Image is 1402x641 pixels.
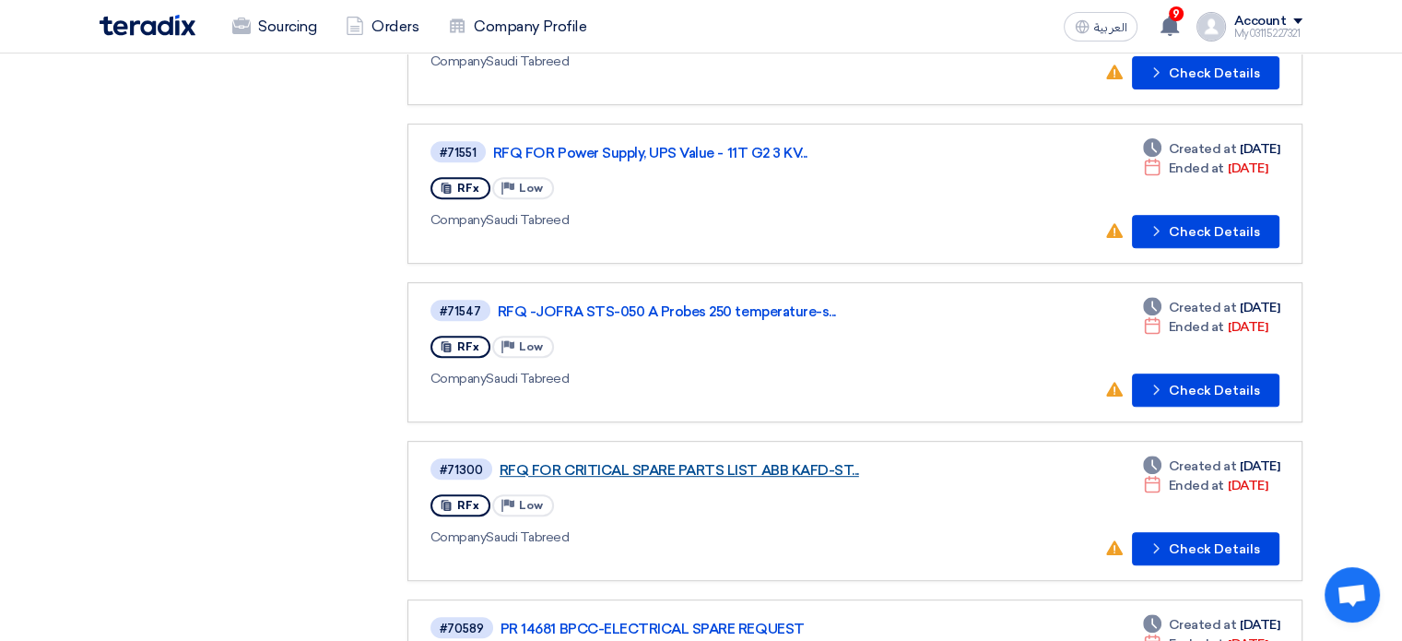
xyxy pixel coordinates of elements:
[1169,317,1224,337] span: Ended at
[1169,476,1224,495] span: Ended at
[430,371,487,386] span: Company
[457,340,479,353] span: RFx
[1169,6,1184,21] span: 9
[430,369,962,388] div: Saudi Tabreed
[430,529,487,545] span: Company
[440,147,477,159] div: #71551
[1233,29,1302,39] div: My03115227321
[500,462,960,479] a: RFQ FOR CRITICAL SPARE PARTS LIST ABB KAFD-ST...
[1143,159,1267,178] div: [DATE]
[1143,615,1279,635] div: [DATE]
[498,303,959,320] a: RFQ -JOFRA STS-050 A Probes 250 temperature-s...
[440,305,481,317] div: #71547
[1169,159,1224,178] span: Ended at
[1132,215,1279,248] button: Check Details
[1143,139,1279,159] div: [DATE]
[519,499,543,512] span: Low
[331,6,433,47] a: Orders
[1132,532,1279,565] button: Check Details
[1132,374,1279,407] button: Check Details
[430,53,487,69] span: Company
[433,6,601,47] a: Company Profile
[1169,457,1236,476] span: Created at
[519,182,543,195] span: Low
[1132,56,1279,89] button: Check Details
[1325,567,1380,623] div: Open chat
[1093,21,1126,34] span: العربية
[493,145,954,161] a: RFQ FOR Power Supply, UPS Value - 11T G2 3 KV...
[1143,476,1267,495] div: [DATE]
[440,623,484,635] div: #70589
[440,464,483,476] div: #71300
[430,210,958,230] div: Saudi Tabreed
[1233,14,1286,30] div: Account
[519,340,543,353] span: Low
[1169,615,1236,635] span: Created at
[501,621,961,637] a: PR 14681 BPCC-ELECTRICAL SPARE REQUEST
[430,212,487,228] span: Company
[430,528,964,547] div: Saudi Tabreed
[218,6,331,47] a: Sourcing
[1169,139,1236,159] span: Created at
[100,15,195,36] img: Teradix logo
[1196,12,1226,42] img: profile_test.png
[1143,317,1267,337] div: [DATE]
[457,182,479,195] span: RFx
[457,499,479,512] span: RFx
[1064,12,1137,42] button: العربية
[430,52,960,71] div: Saudi Tabreed
[1169,298,1236,317] span: Created at
[1143,457,1279,476] div: [DATE]
[1143,298,1279,317] div: [DATE]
